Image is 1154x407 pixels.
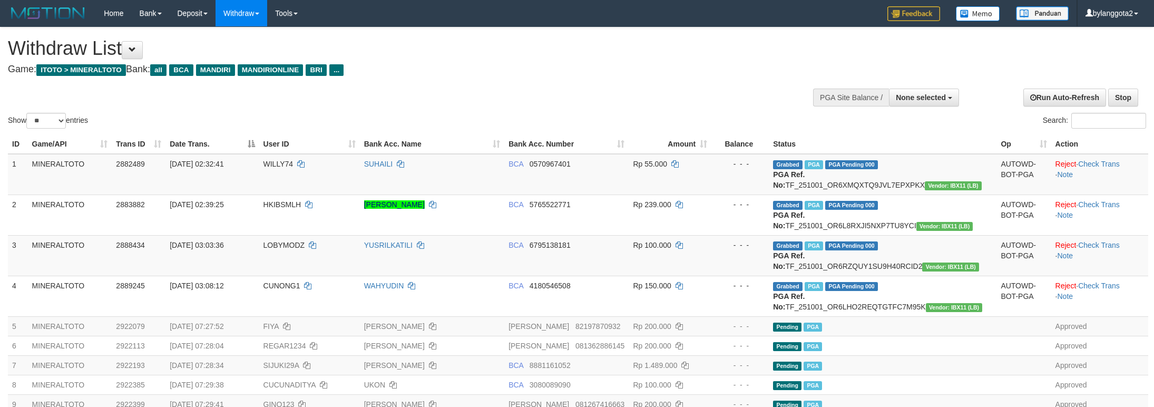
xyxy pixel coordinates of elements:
[773,211,805,230] b: PGA Ref. No:
[922,263,979,272] span: Vendor URL: https://dashboard.q2checkout.com/secure
[8,276,28,316] td: 4
[116,160,145,168] span: 2882489
[804,323,822,332] span: PGA
[633,322,671,331] span: Rp 200.000
[926,303,983,312] span: Vendor URL: https://dashboard.q2checkout.com/secure
[28,154,112,195] td: MINERALTOTO
[925,181,982,190] span: Vendor URL: https://dashboard.q2checkout.com/secure
[364,381,385,389] a: UKON
[28,195,112,235] td: MINERALTOTO
[165,134,259,154] th: Date Trans.: activate to sort column descending
[1051,195,1148,235] td: · ·
[28,235,112,276] td: MINERALTOTO
[169,64,193,76] span: BCA
[1051,235,1148,276] td: · ·
[805,201,823,210] span: Marked by bylanggota2
[633,361,677,370] span: Rp 1.489.000
[825,241,878,250] span: PGA Pending
[1078,282,1120,290] a: Check Trans
[116,241,145,249] span: 2888434
[238,64,304,76] span: MANDIRIONLINE
[805,241,823,250] span: Marked by bylanggota2
[716,159,765,169] div: - - -
[1051,276,1148,316] td: · ·
[996,195,1051,235] td: AUTOWD-BOT-PGA
[116,342,145,350] span: 2922113
[530,381,571,389] span: Copy 3080089090 to clipboard
[773,282,803,291] span: Grabbed
[1057,211,1073,219] a: Note
[1023,89,1106,106] a: Run Auto-Refresh
[773,160,803,169] span: Grabbed
[116,361,145,370] span: 2922193
[1078,241,1120,249] a: Check Trans
[8,134,28,154] th: ID
[263,200,301,209] span: HKIBSMLH
[773,292,805,311] b: PGA Ref. No:
[996,276,1051,316] td: AUTOWD-BOT-PGA
[116,282,145,290] span: 2889245
[116,322,145,331] span: 2922079
[575,342,624,350] span: Copy 081362886145 to clipboard
[28,375,112,394] td: MINERALTOTO
[329,64,344,76] span: ...
[996,134,1051,154] th: Op: activate to sort column ascending
[633,282,671,290] span: Rp 150.000
[825,282,878,291] span: PGA Pending
[170,322,223,331] span: [DATE] 07:27:52
[364,322,425,331] a: [PERSON_NAME]
[508,361,523,370] span: BCA
[508,282,523,290] span: BCA
[1051,316,1148,336] td: Approved
[364,241,413,249] a: YUSRILKATILI
[508,200,523,209] span: BCA
[1051,154,1148,195] td: · ·
[170,381,223,389] span: [DATE] 07:29:38
[263,160,294,168] span: WILLY74
[1016,6,1069,21] img: panduan.png
[28,316,112,336] td: MINERALTOTO
[196,64,235,76] span: MANDIRI
[170,282,223,290] span: [DATE] 03:08:12
[28,355,112,375] td: MINERALTOTO
[1051,355,1148,375] td: Approved
[504,134,629,154] th: Bank Acc. Number: activate to sort column ascending
[170,241,223,249] span: [DATE] 03:03:36
[1078,160,1120,168] a: Check Trans
[508,342,569,350] span: [PERSON_NAME]
[8,195,28,235] td: 2
[716,280,765,291] div: - - -
[263,381,316,389] span: CUCUNADITYA
[711,134,769,154] th: Balance
[769,195,996,235] td: TF_251001_OR6L8RXJI5NXP7TU8YCI
[813,89,889,106] div: PGA Site Balance /
[769,235,996,276] td: TF_251001_OR6RZQUY1SU9H40RCID2
[1078,200,1120,209] a: Check Trans
[8,316,28,336] td: 5
[8,64,759,75] h4: Game: Bank:
[8,235,28,276] td: 3
[1055,282,1077,290] a: Reject
[629,134,711,154] th: Amount: activate to sort column ascending
[716,199,765,210] div: - - -
[805,282,823,291] span: Marked by bylanggota2
[896,93,946,102] span: None selected
[633,381,671,389] span: Rp 100.000
[8,113,88,129] label: Show entries
[1055,200,1077,209] a: Reject
[8,355,28,375] td: 7
[773,201,803,210] span: Grabbed
[825,201,878,210] span: PGA Pending
[170,342,223,350] span: [DATE] 07:28:04
[508,322,569,331] span: [PERSON_NAME]
[530,160,571,168] span: Copy 0570967401 to clipboard
[1051,336,1148,355] td: Approved
[263,322,279,331] span: FIYA
[263,342,306,350] span: REGAR1234
[916,222,973,231] span: Vendor URL: https://dashboard.q2checkout.com/secure
[996,154,1051,195] td: AUTOWD-BOT-PGA
[364,282,404,290] a: WAHYUDIN
[633,200,671,209] span: Rp 239.000
[773,323,801,332] span: Pending
[263,282,300,290] span: CUNONG1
